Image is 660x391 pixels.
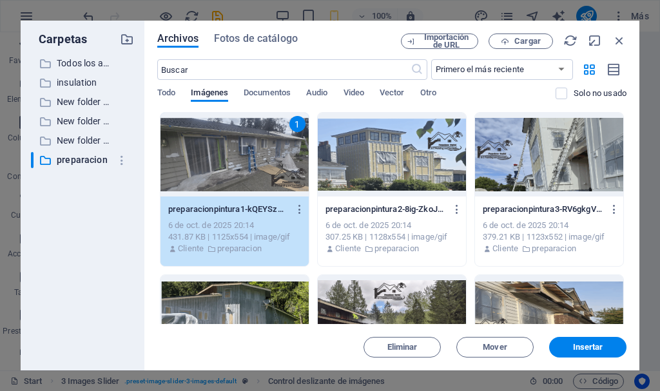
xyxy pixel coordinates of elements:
[549,337,626,358] button: Insertar
[168,231,301,243] div: 431.87 KB | 1125x554 | image/gif
[57,95,110,110] p: New folder (1)
[31,94,134,110] div: New folder (1)
[31,152,34,168] div: ​
[483,343,507,351] span: Mover
[31,31,87,48] p: Carpetas
[31,152,134,168] div: ​preparacion
[492,243,518,254] p: Cliente
[214,31,298,46] span: Fotos de catálogo
[168,243,301,254] div: Por: Cliente | Carpeta: preparacion
[157,85,175,103] span: Todo
[335,243,361,254] p: Cliente
[168,220,301,231] div: 6 de oct. de 2025 20:14
[483,231,616,243] div: 379.21 KB | 1123x552 | image/gif
[217,243,262,254] p: preparacion
[344,85,364,103] span: Video
[57,153,110,167] p: preparacion
[325,204,446,215] p: preparacionpintura2-8ig-ZkoJgRDphFhOZ01ijw.gif
[178,243,204,254] p: Cliente
[532,243,576,254] p: preparacion
[612,33,626,48] i: Cerrar
[21,110,112,122] span: [PHONE_NUMBER]
[483,204,603,215] p: preparacionpintura3-RV6gkgVAb9dammSA9KdeWw.gif
[588,33,602,48] i: Minimizar
[325,220,458,231] div: 6 de oct. de 2025 20:14
[57,56,110,71] p: Todos los archivos
[489,33,553,49] button: Cargar
[380,85,405,103] span: Vector
[31,133,134,149] div: New folder (3)
[57,75,110,90] p: insulation
[168,204,289,215] p: preparacionpintura1-kQEYSzWzbphIsUO_0RGwqw.gif
[31,75,134,91] div: insulation
[157,59,411,80] input: Buscar
[157,31,199,46] span: Archivos
[120,32,134,46] i: Crear carpeta
[289,116,306,132] div: 1
[57,114,110,129] p: New folder (2)
[325,231,458,243] div: 307.25 KB | 1128x554 | image/gif
[306,85,327,103] span: Audio
[514,37,541,45] span: Cargar
[31,113,134,129] div: New folder (2)
[420,33,472,49] span: Importación de URL
[374,243,419,254] p: preparacion
[563,33,577,48] i: Volver a cargar
[244,85,291,103] span: Documentos
[191,85,228,103] span: Imágenes
[483,220,616,231] div: 6 de oct. de 2025 20:14
[420,85,436,103] span: Otro
[57,133,110,148] p: New folder (3)
[574,88,626,99] p: Solo muestra los archivos que no están usándose en el sitio web. Los archivos añadidos durante es...
[364,337,441,358] button: Eliminar
[387,343,418,351] span: Eliminar
[573,343,603,351] span: Insertar
[401,33,478,49] button: Importación de URL
[456,337,534,358] button: Mover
